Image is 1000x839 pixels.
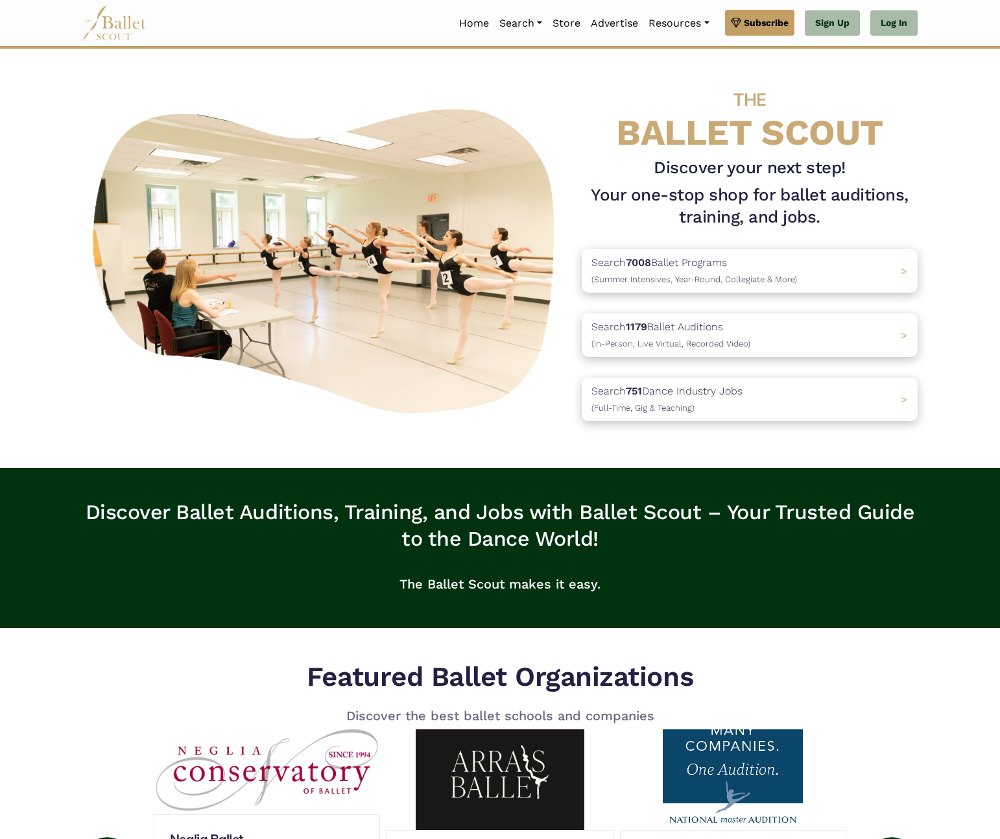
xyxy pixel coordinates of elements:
[744,16,789,30] span: Subscribe
[582,378,918,421] a: Search751Dance Industry Jobs(Full-Time, Gig & Teaching) >
[626,385,642,397] b: 751
[591,339,750,348] span: (In-Person, Live Virtual, Recorded Video)
[296,705,704,726] p: Discover the best ballet schools and companies
[591,319,750,352] p: Search Ballet Auditions
[733,89,766,110] span: THE
[82,499,918,553] h3: Discover Ballet Auditions, Training, and Jobs with Ballet Scout – Your Trusted Guide to the Dance...
[582,184,918,228] h1: Your one-stop shop for ballet auditions, training, and jobs.
[582,249,918,293] a: Search7008Ballet Programs(Summer Intensives, Year-Round, Collegiate & More)>
[620,713,846,830] img: National Master Audition logo
[591,383,743,416] p: Search Dance Industry Jobs
[626,321,647,333] b: 1179
[82,563,918,605] p: The Ballet Scout makes it easy.
[582,313,918,357] a: Search1179Ballet Auditions(In-Person, Live Virtual, Recorded Video) >
[547,10,586,37] a: Store
[725,10,794,36] a: Subscribe
[901,393,907,406] span: >
[901,265,907,277] span: >
[154,728,380,814] img: Neglia Ballet logo
[901,329,907,341] span: >
[582,75,918,152] h4: BALLET SCOUT
[82,95,571,421] img: A group of ballerinas talking to each other in a ballet studio
[731,16,741,30] img: gem.svg
[582,157,918,179] h3: Discover your next step!
[591,274,797,284] span: (Summer Intensives, Year-Round, Collegiate & More)
[586,10,643,37] a: Advertise
[591,403,695,413] span: (Full-Time, Gig & Teaching)
[805,10,860,36] a: Sign Up
[870,10,918,36] a: Log In
[387,713,613,830] img: Arrais Ballet logo
[591,254,797,287] p: Search Ballet Programs
[296,659,704,695] h5: Featured Ballet Organizations
[454,10,494,37] a: Home
[494,10,547,37] a: Search
[626,256,651,269] b: 7008
[643,10,714,37] a: Resources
